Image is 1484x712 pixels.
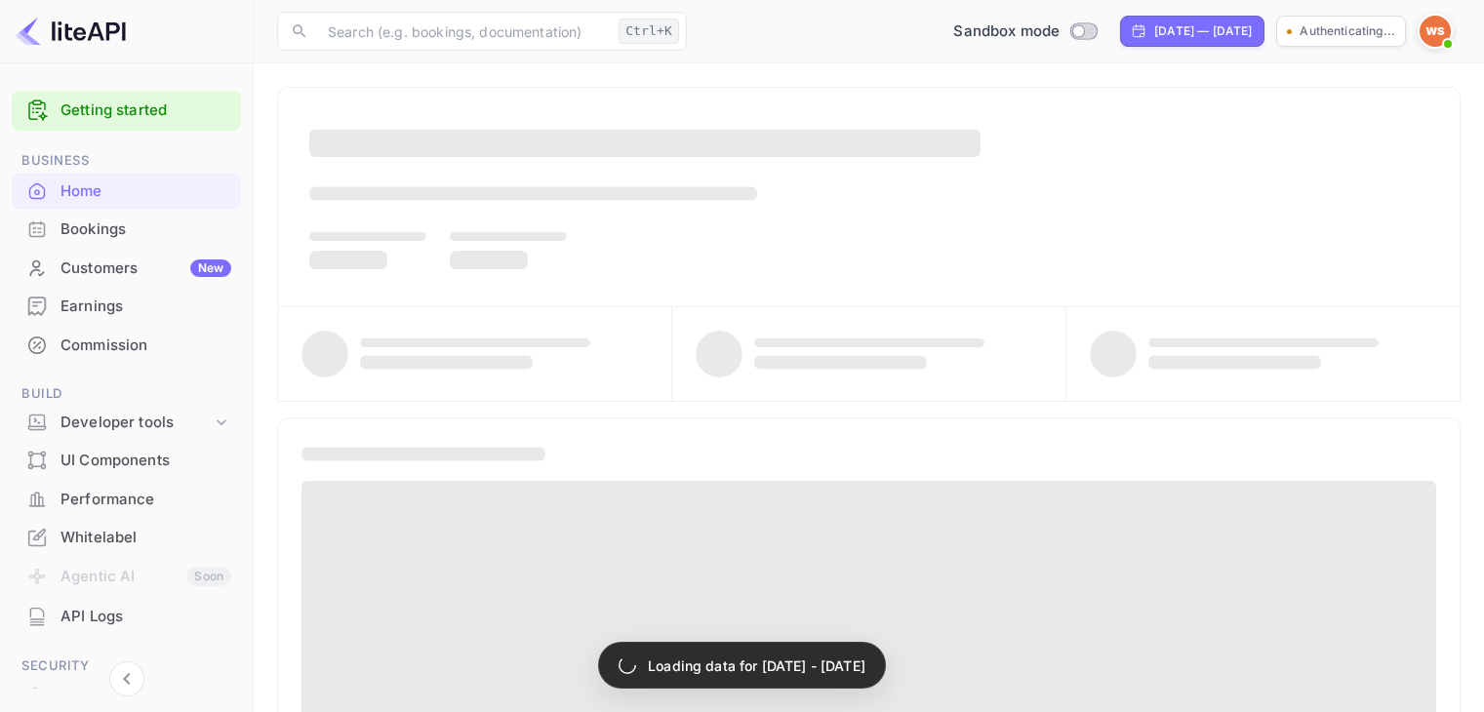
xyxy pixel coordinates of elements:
a: Home [12,173,241,209]
div: Earnings [12,288,241,326]
div: Getting started [12,91,241,131]
span: Business [12,150,241,172]
div: New [190,259,231,277]
a: Bookings [12,211,241,247]
div: Commission [12,327,241,365]
div: Home [60,180,231,203]
p: Loading data for [DATE] - [DATE] [648,655,865,676]
p: Authenticating... [1300,22,1395,40]
span: Sandbox mode [953,20,1060,43]
a: UI Components [12,442,241,478]
div: Earnings [60,296,231,318]
div: Whitelabel [60,527,231,549]
a: Whitelabel [12,519,241,555]
div: Home [12,173,241,211]
div: UI Components [60,450,231,472]
div: Ctrl+K [619,19,679,44]
div: Switch to Production mode [945,20,1104,43]
div: Customers [60,257,231,280]
div: [DATE] — [DATE] [1154,22,1252,40]
div: Team management [60,685,231,707]
button: Collapse navigation [109,661,144,696]
span: Security [12,655,241,677]
img: LiteAPI logo [16,16,126,47]
a: Performance [12,481,241,517]
div: UI Components [12,442,241,480]
div: API Logs [60,606,231,628]
a: Commission [12,327,241,363]
div: Bookings [60,218,231,241]
div: API Logs [12,598,241,636]
a: API Logs [12,598,241,634]
div: Developer tools [12,406,241,440]
div: Whitelabel [12,519,241,557]
div: Performance [12,481,241,519]
input: Search (e.g. bookings, documentation) [316,12,611,51]
img: Walden Schäfer [1420,16,1451,47]
div: Commission [60,335,231,357]
div: Bookings [12,211,241,249]
a: CustomersNew [12,250,241,286]
span: Build [12,383,241,405]
a: Getting started [60,99,231,122]
div: CustomersNew [12,250,241,288]
div: Developer tools [60,412,212,434]
a: Earnings [12,288,241,324]
div: Performance [60,489,231,511]
div: Click to change the date range period [1120,16,1264,47]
